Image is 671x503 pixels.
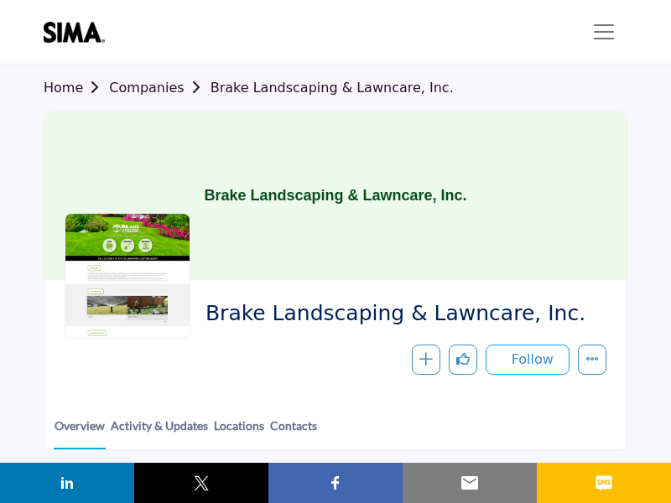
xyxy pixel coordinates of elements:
[205,300,594,328] span: Brake Landscaping & Lawncare, Inc.
[191,473,211,493] img: twitter sharing button
[486,345,570,375] button: Follow
[269,417,318,448] a: Contacts
[57,473,77,493] img: linkedin sharing button
[460,473,480,493] img: email sharing button
[213,417,265,448] a: Locations
[110,417,209,448] a: Activity & Updates
[578,345,606,375] button: More details
[204,112,466,280] h1: Brake Landscaping & Lawncare, Inc.
[54,417,106,449] a: Overview
[325,473,346,493] img: facebook sharing button
[44,22,113,43] img: site Logo
[44,80,109,96] a: Home
[211,80,454,96] a: Brake Landscaping & Lawncare, Inc.
[449,345,477,375] button: Like
[109,80,210,96] a: Companies
[580,15,627,49] button: Toggle navigation
[594,473,614,493] img: sms sharing button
